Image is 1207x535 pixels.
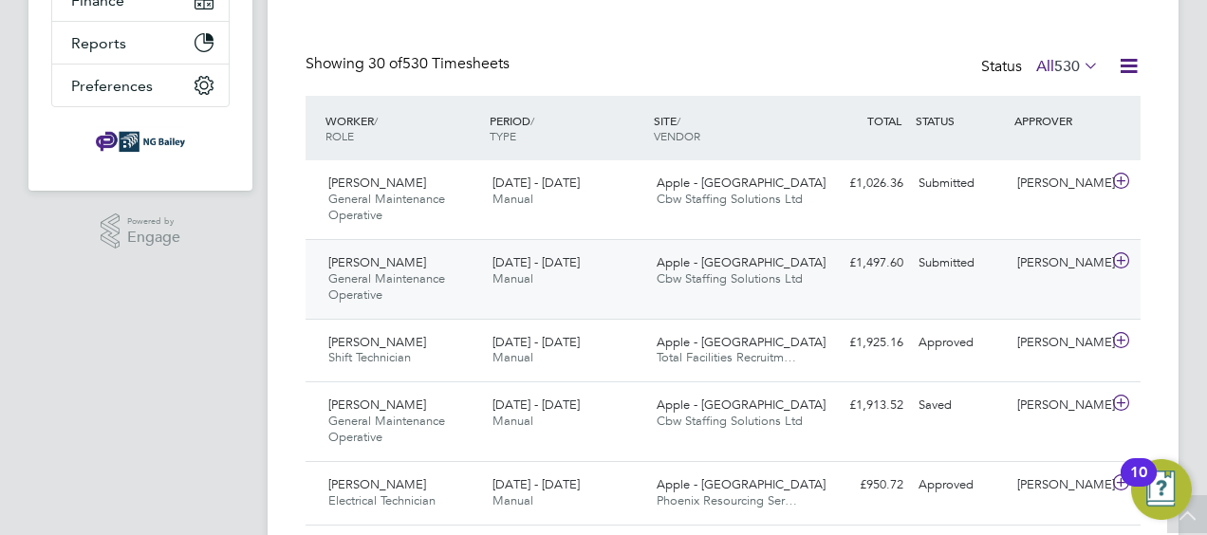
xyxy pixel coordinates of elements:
[96,126,185,157] img: ngbailey-logo-retina.png
[325,128,354,143] span: ROLE
[328,175,426,191] span: [PERSON_NAME]
[485,103,649,153] div: PERIOD
[1010,103,1108,138] div: APPROVER
[1010,327,1108,359] div: [PERSON_NAME]
[492,254,580,270] span: [DATE] - [DATE]
[1054,57,1080,76] span: 530
[328,492,436,508] span: Electrical Technician
[490,128,516,143] span: TYPE
[911,103,1010,138] div: STATUS
[328,413,445,445] span: General Maintenance Operative
[812,248,911,279] div: £1,497.60
[492,191,533,207] span: Manual
[492,270,533,286] span: Manual
[306,54,513,74] div: Showing
[812,327,911,359] div: £1,925.16
[101,213,181,249] a: Powered byEngage
[657,492,797,508] span: Phoenix Resourcing Ser…
[657,397,826,413] span: Apple - [GEOGRAPHIC_DATA]
[654,128,700,143] span: VENDOR
[812,168,911,199] div: £1,026.36
[657,191,803,207] span: Cbw Staffing Solutions Ltd
[981,54,1103,81] div: Status
[1131,459,1192,520] button: Open Resource Center, 10 new notifications
[657,270,803,286] span: Cbw Staffing Solutions Ltd
[1010,470,1108,501] div: [PERSON_NAME]
[657,175,826,191] span: Apple - [GEOGRAPHIC_DATA]
[492,492,533,508] span: Manual
[1010,248,1108,279] div: [PERSON_NAME]
[812,390,911,421] div: £1,913.52
[328,191,445,223] span: General Maintenance Operative
[368,54,402,73] span: 30 of
[911,327,1010,359] div: Approved
[52,65,229,106] button: Preferences
[1010,168,1108,199] div: [PERSON_NAME]
[657,349,796,365] span: Total Facilities Recruitm…
[1010,390,1108,421] div: [PERSON_NAME]
[657,254,826,270] span: Apple - [GEOGRAPHIC_DATA]
[657,413,803,429] span: Cbw Staffing Solutions Ltd
[492,397,580,413] span: [DATE] - [DATE]
[492,476,580,492] span: [DATE] - [DATE]
[492,413,533,429] span: Manual
[328,476,426,492] span: [PERSON_NAME]
[657,334,826,350] span: Apple - [GEOGRAPHIC_DATA]
[911,390,1010,421] div: Saved
[52,22,229,64] button: Reports
[657,476,826,492] span: Apple - [GEOGRAPHIC_DATA]
[911,470,1010,501] div: Approved
[649,103,813,153] div: SITE
[492,334,580,350] span: [DATE] - [DATE]
[911,168,1010,199] div: Submitted
[321,103,485,153] div: WORKER
[328,254,426,270] span: [PERSON_NAME]
[1130,472,1147,497] div: 10
[127,230,180,246] span: Engage
[492,349,533,365] span: Manual
[911,248,1010,279] div: Submitted
[368,54,510,73] span: 530 Timesheets
[492,175,580,191] span: [DATE] - [DATE]
[328,334,426,350] span: [PERSON_NAME]
[530,113,534,128] span: /
[374,113,378,128] span: /
[328,397,426,413] span: [PERSON_NAME]
[328,270,445,303] span: General Maintenance Operative
[867,113,901,128] span: TOTAL
[328,349,411,365] span: Shift Technician
[127,213,180,230] span: Powered by
[71,77,153,95] span: Preferences
[677,113,680,128] span: /
[71,34,126,52] span: Reports
[812,470,911,501] div: £950.72
[51,126,230,157] a: Go to home page
[1036,57,1099,76] label: All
